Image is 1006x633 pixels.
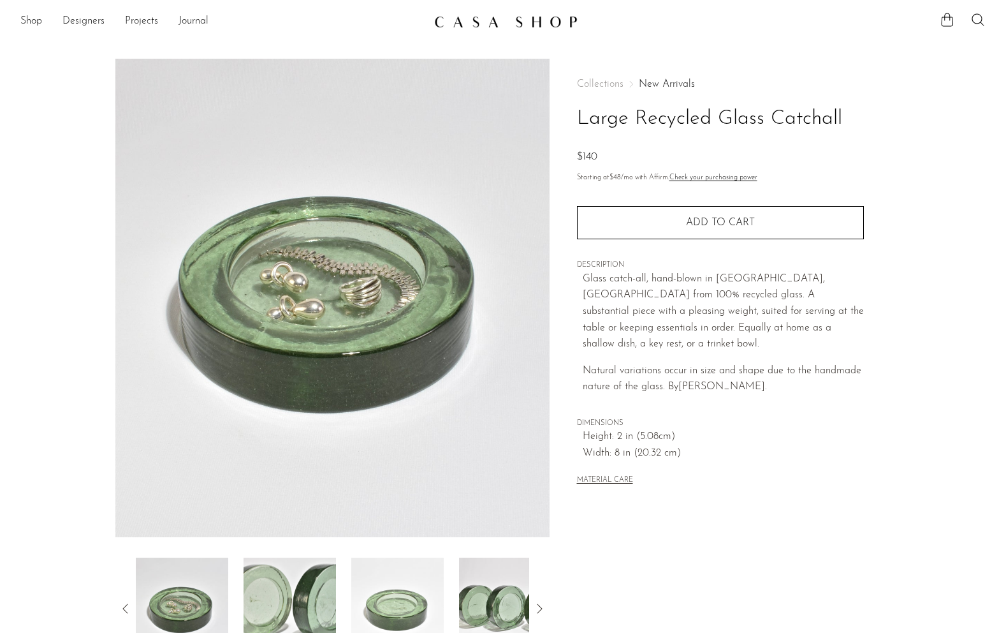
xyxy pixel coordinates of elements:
a: Shop [20,13,42,30]
span: Collections [577,79,623,89]
button: Add to cart [577,206,864,239]
a: Journal [179,13,208,30]
span: Add to cart [686,218,755,228]
span: Natural variations occur in size and shape due to the handmade nature of the glass. By [PERSON_NA... [583,366,861,392]
ul: NEW HEADER MENU [20,11,424,33]
button: MATERIAL CARE [577,476,633,486]
a: Check your purchasing power - Learn more about Affirm Financing (opens in modal) [669,174,757,181]
p: Glass catch-all, hand-blown in [GEOGRAPHIC_DATA], [GEOGRAPHIC_DATA] from 100% recycled glass. A s... [583,271,864,353]
img: Large Recycled Glass Catchall [115,59,550,537]
span: Height: 2 in (5.08cm) [583,429,864,445]
h1: Large Recycled Glass Catchall [577,103,864,135]
span: Width: 8 in (20.32 cm) [583,445,864,462]
nav: Breadcrumbs [577,79,864,89]
span: $140 [577,152,597,162]
a: New Arrivals [639,79,695,89]
a: Designers [62,13,105,30]
span: $48 [609,174,621,181]
span: DESCRIPTION [577,260,864,271]
p: Starting at /mo with Affirm. [577,172,864,184]
nav: Desktop navigation [20,11,424,33]
span: DIMENSIONS [577,418,864,429]
a: Projects [125,13,158,30]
